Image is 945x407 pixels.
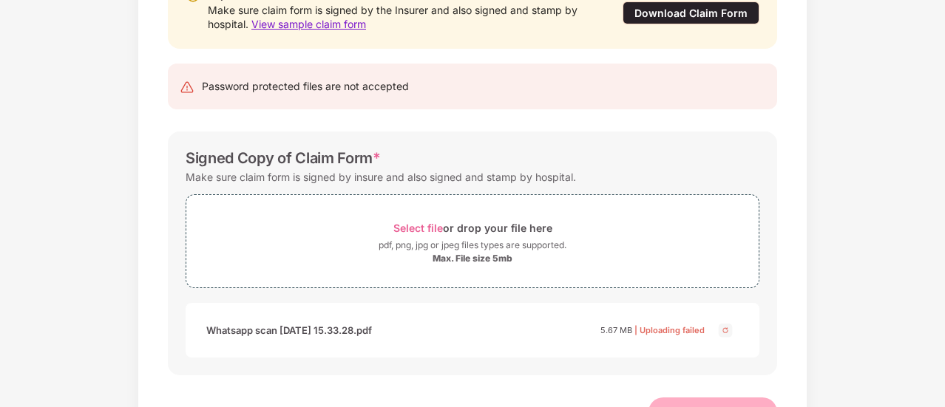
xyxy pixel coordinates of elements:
[186,167,576,187] div: Make sure claim form is signed by insure and also signed and stamp by hospital.
[600,325,632,335] span: 5.67 MB
[186,206,759,276] span: Select fileor drop your file herepdf, png, jpg or jpeg files types are supported.Max. File size 5mb
[206,318,372,343] div: Whatsapp scan [DATE] 15.33.28.pdf
[717,321,734,339] img: svg+xml;base64,PHN2ZyBpZD0iQ3Jvc3MtMjR4MjQiIHhtbG5zPSJodHRwOi8vd3d3LnczLm9yZy8yMDAwL3N2ZyIgd2lkdG...
[180,80,194,95] img: svg+xml;base64,PHN2ZyB4bWxucz0iaHR0cDovL3d3dy53My5vcmcvMjAwMC9zdmciIHdpZHRoPSIyNCIgaGVpZ2h0PSIyNC...
[251,18,366,30] span: View sample claim form
[433,253,512,264] div: Max. File size 5mb
[202,78,409,95] div: Password protected files are not accepted
[393,222,443,234] span: Select file
[379,238,566,253] div: pdf, png, jpg or jpeg files types are supported.
[634,325,705,335] span: | Uploading failed
[393,218,552,238] div: or drop your file here
[623,1,759,24] div: Download Claim Form
[208,3,592,31] div: Make sure claim form is signed by the Insurer and also signed and stamp by hospital.
[186,149,381,167] div: Signed Copy of Claim Form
